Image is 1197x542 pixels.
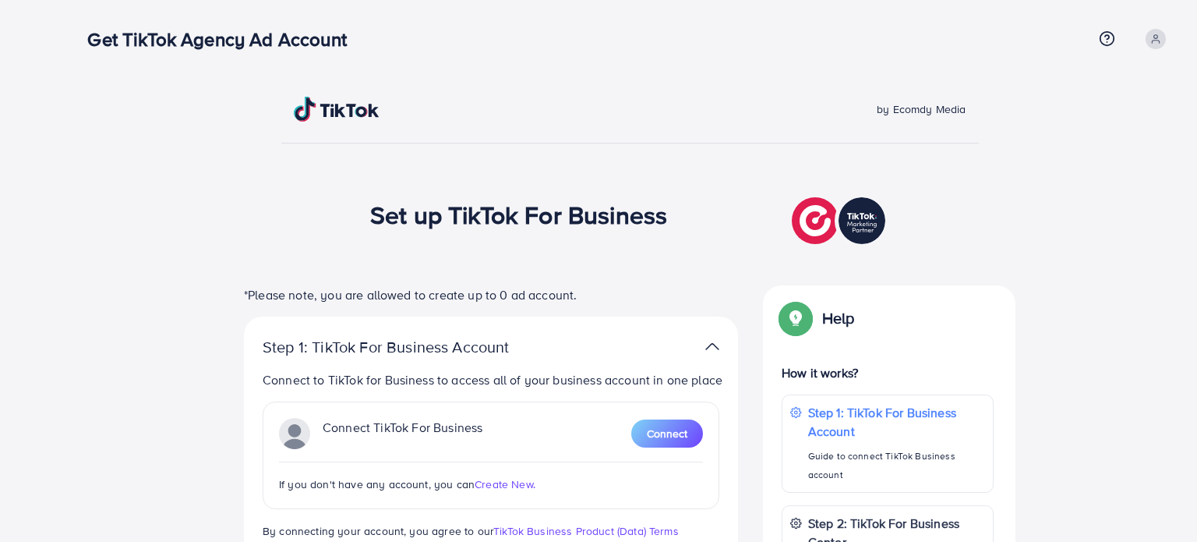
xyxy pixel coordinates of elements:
p: Step 1: TikTok For Business Account [808,403,985,441]
img: TikTok partner [705,335,719,358]
h1: Set up TikTok For Business [370,200,667,229]
p: *Please note, you are allowed to create up to 0 ad account. [244,285,738,304]
p: Guide to connect TikTok Business account [808,447,985,484]
p: How it works? [782,363,994,382]
img: TikTok partner [792,193,889,248]
img: Popup guide [782,304,810,332]
h3: Get TikTok Agency Ad Account [87,28,358,51]
span: by Ecomdy Media [877,101,966,117]
img: TikTok [294,97,380,122]
p: Help [822,309,855,328]
p: Step 1: TikTok For Business Account [263,338,559,356]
